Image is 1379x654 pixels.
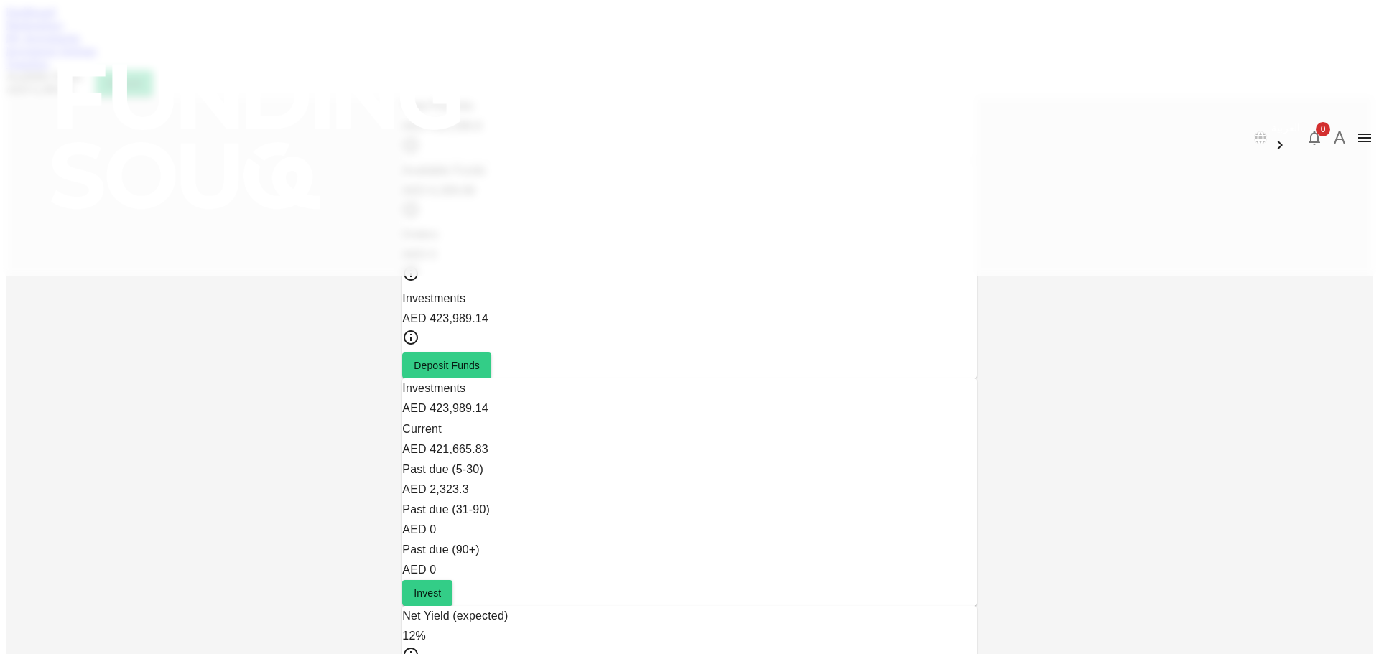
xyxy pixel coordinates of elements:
span: Past due (5-30) [402,463,483,475]
div: AED 0 [402,560,976,580]
span: Investments [402,382,465,394]
span: Current [402,423,441,435]
div: AED 0 [402,520,976,540]
span: العربية [1271,122,1300,134]
div: AED 423,989.14 [402,309,976,329]
span: Investments [402,292,465,304]
div: AED 423,989.14 [402,398,976,419]
button: 0 [1300,123,1329,152]
button: A [1329,127,1350,149]
button: Deposit Funds [402,352,491,378]
span: Past due (31-90) [402,503,490,515]
span: Net Yield (expected) [402,609,508,622]
div: AED 2,323.3 [402,480,976,500]
span: 0 [1316,122,1330,136]
span: Past due (90+) [402,543,480,556]
div: 12% [402,626,976,646]
button: Invest [402,580,452,606]
div: AED 421,665.83 [402,439,976,459]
